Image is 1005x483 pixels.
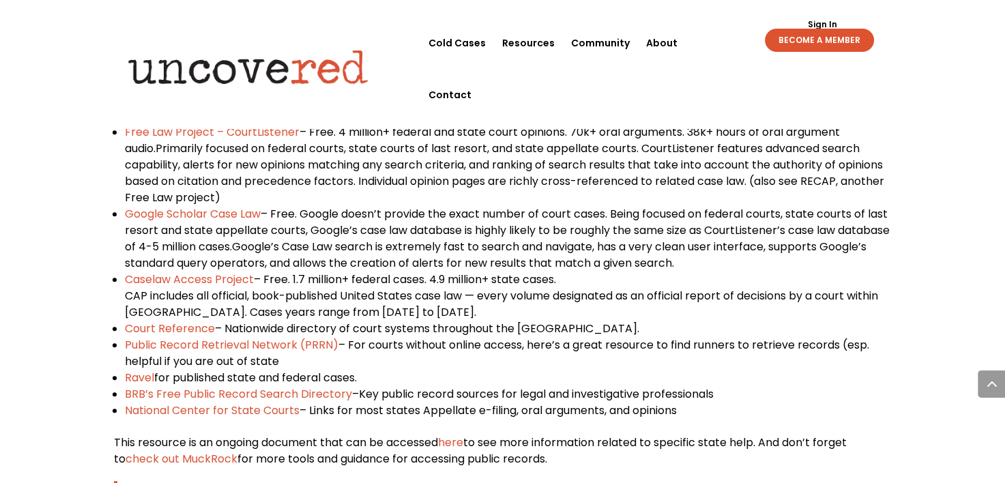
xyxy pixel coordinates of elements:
a: Contact [428,69,471,121]
a: BECOME A MEMBER [765,29,874,52]
a: Community [571,17,630,69]
span: for more tools and guidance for accessing public records. [237,451,547,467]
a: Ravel [125,370,154,385]
a: Sign In [800,20,844,29]
span: Key public record sources for legal and investigative professionals [359,386,714,402]
a: Public Record Retrieval Network (PRRN) [125,337,338,353]
a: Google Scholar Case Law [125,206,261,222]
a: Caselaw Access Project [125,272,254,287]
span: – Nationwide directory of court systems throughout the [GEOGRAPHIC_DATA]. [215,321,639,336]
span: This resource is an ongoing document that can be accessed [114,435,438,450]
span: for published state and federal cases. [154,370,357,385]
a: Free Law Project – CourtListener [125,124,300,140]
a: About [646,17,678,69]
span: Primarily focused on federal courts, state courts of last resort, and state appellate courts. Cou... [125,141,884,205]
a: Cold Cases [428,17,486,69]
img: Uncovered logo [117,40,379,93]
span: CAP includes all official, book-published United States case law — every volume designated as an ... [125,288,878,320]
a: BRB’s Free Public Record Search Directory [125,386,352,402]
span: Google’s Case Law search is extremely fast to search and navigate, has a very clean user interfac... [125,239,866,271]
span: – Free. 1.7 million+ federal cases. 4.9 million+ state cases. [254,272,556,287]
a: here [438,435,463,450]
span: – [352,386,359,402]
span: – For courts without online access, here’s a great resource to find runners to retrieve records (... [125,337,869,369]
span: to see more information related to specific state help. And don’t forget to [114,435,847,467]
span: – Links for most states Appellate e-filing, oral arguments, and opinions [125,402,677,418]
span: – Free. Google doesn’t provide the exact number of court cases. Being focused on federal courts, ... [125,206,890,254]
span: – Free. 4 million+ federal and state court opinions. 70k+ oral arguments. 38k+ hours of oral argu... [125,124,840,156]
a: Court Reference [125,321,215,336]
a: check out MuckRock [126,451,237,467]
a: Resources [502,17,555,69]
a: National Center for State Courts [125,402,300,418]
